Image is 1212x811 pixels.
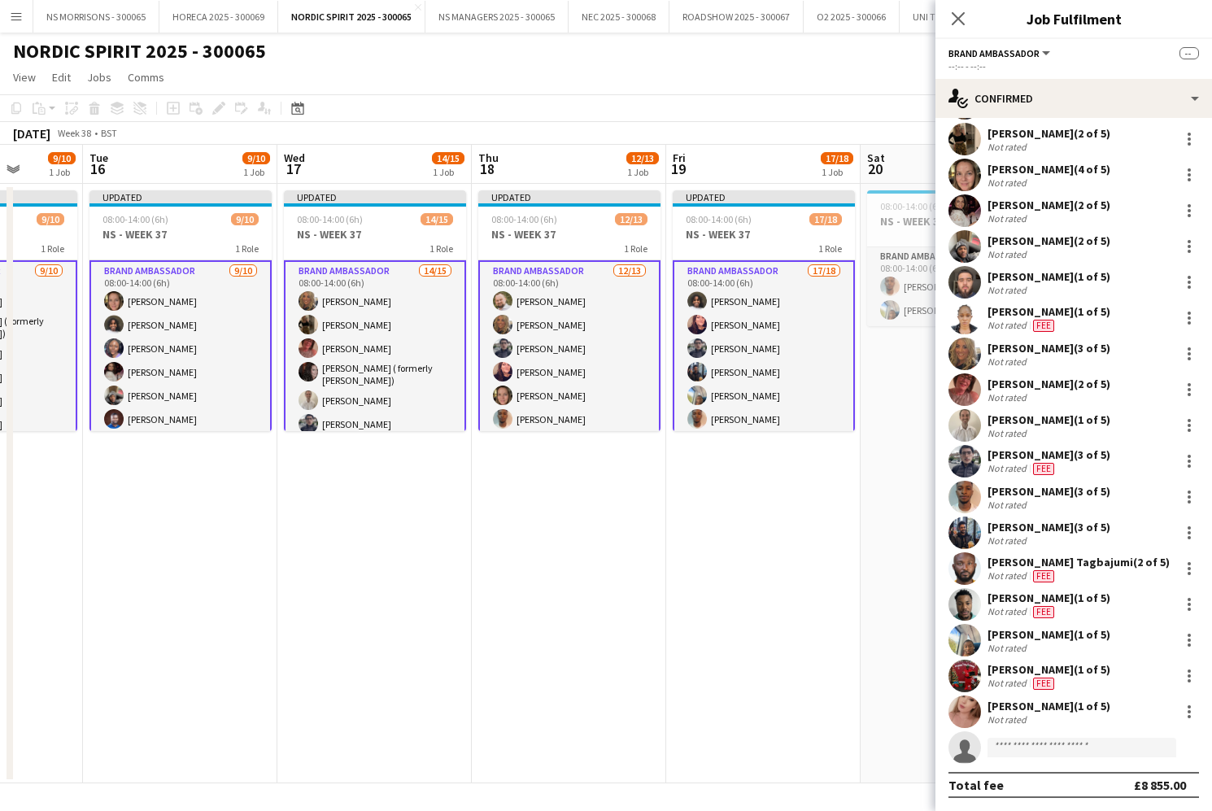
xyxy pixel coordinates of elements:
span: 08:00-14:00 (6h) [297,213,363,225]
span: 12/13 [615,213,647,225]
button: Brand Ambassador [948,47,1053,59]
span: 17/18 [809,213,842,225]
div: Not rated [987,212,1030,225]
h3: NS - WEEK 37 [673,227,855,242]
span: 14/15 [432,152,464,164]
div: Crew has different fees then in role [1030,677,1057,690]
div: Updated08:00-14:00 (6h)12/13NS - WEEK 371 RoleBrand Ambassador12/1308:00-14:00 (6h)[PERSON_NAME][... [478,190,660,431]
div: Not rated [987,713,1030,726]
div: [PERSON_NAME] (1 of 5) [987,627,1110,642]
a: Edit [46,67,77,88]
a: Comms [121,67,171,88]
div: 1 Job [49,166,75,178]
div: --:-- - --:-- [948,60,1199,72]
span: 08:00-14:00 (6h) [880,200,946,212]
div: 1 Job [627,166,658,178]
app-card-role: Brand Ambassador9/1008:00-14:00 (6h)[PERSON_NAME][PERSON_NAME][PERSON_NAME][PERSON_NAME][PERSON_N... [89,260,272,531]
div: Updated [673,190,855,203]
button: NS MANAGERS 2025 - 300065 [425,1,569,33]
div: Not rated [987,462,1030,475]
span: Fee [1033,606,1054,618]
div: Not rated [987,499,1030,511]
span: Fee [1033,320,1054,332]
span: 08:00-14:00 (6h) [491,213,557,225]
button: UNI TOUR - 300067 [900,1,1004,33]
span: Fee [1033,570,1054,582]
h1: NORDIC SPIRIT 2025 - 300065 [13,39,266,63]
div: [DATE] [13,125,50,142]
app-card-role: Brand Ambassador17/1808:00-14:00 (6h)[PERSON_NAME][PERSON_NAME][PERSON_NAME][PERSON_NAME][PERSON_... [673,260,855,725]
div: [PERSON_NAME] (2 of 5) [987,126,1110,141]
span: Sat [867,150,885,165]
app-job-card: Updated08:00-14:00 (6h)14/15NS - WEEK 371 RoleBrand Ambassador14/1508:00-14:00 (6h)[PERSON_NAME][... [284,190,466,431]
div: Not rated [987,605,1030,618]
div: Not rated [987,284,1030,296]
div: Not rated [987,177,1030,189]
div: 1 Job [243,166,269,178]
button: ROADSHOW 2025 - 300067 [669,1,804,33]
h3: NS - WEEK 37 [867,214,1049,229]
div: Total fee [948,777,1004,793]
div: Not rated [987,642,1030,654]
div: Crew has different fees then in role [1030,319,1057,332]
div: Updated [89,190,272,203]
span: Week 38 [54,127,94,139]
div: Not rated [987,677,1030,690]
span: 12/13 [626,152,659,164]
span: 18 [476,159,499,178]
div: Not rated [987,427,1030,439]
span: Brand Ambassador [948,47,1040,59]
a: Jobs [81,67,118,88]
h3: Job Fulfilment [935,8,1212,29]
span: 08:00-14:00 (6h) [102,213,168,225]
div: [PERSON_NAME] (1 of 5) [987,591,1110,605]
app-card-role: Brand Ambassador14/1508:00-14:00 (6h)[PERSON_NAME][PERSON_NAME][PERSON_NAME][PERSON_NAME] ( forme... [284,260,466,654]
div: [PERSON_NAME] (2 of 5) [987,377,1110,391]
button: NORDIC SPIRIT 2025 - 300065 [278,1,425,33]
span: 16 [87,159,108,178]
div: [PERSON_NAME] Tagbajumi (2 of 5) [987,555,1170,569]
button: NEC 2025 - 300068 [569,1,669,33]
span: 1 Role [41,242,64,255]
div: [PERSON_NAME] (1 of 5) [987,699,1110,713]
span: Comms [128,70,164,85]
div: [PERSON_NAME] (3 of 5) [987,341,1110,355]
div: Not rated [987,248,1030,260]
span: View [13,70,36,85]
span: 9/10 [231,213,259,225]
div: Not rated [987,534,1030,547]
div: Updated [284,190,466,203]
div: Confirmed [935,79,1212,118]
app-card-role: Brand Ambassador2/208:00-14:00 (6h)[PERSON_NAME][PERSON_NAME] [867,247,1049,326]
h3: NS - WEEK 37 [478,227,660,242]
span: 08:00-14:00 (6h) [686,213,752,225]
div: [PERSON_NAME] (4 of 5) [987,162,1110,177]
div: [PERSON_NAME] (1 of 5) [987,662,1110,677]
div: BST [101,127,117,139]
div: [PERSON_NAME] (2 of 5) [987,233,1110,248]
span: Wed [284,150,305,165]
span: 1 Role [429,242,453,255]
span: Edit [52,70,71,85]
span: 9/10 [37,213,64,225]
app-job-card: Updated08:00-14:00 (6h)17/18NS - WEEK 371 RoleBrand Ambassador17/1808:00-14:00 (6h)[PERSON_NAME][... [673,190,855,431]
div: £8 855.00 [1134,777,1186,793]
app-job-card: 08:00-14:00 (6h)2/2NS - WEEK 371 RoleBrand Ambassador2/208:00-14:00 (6h)[PERSON_NAME][PERSON_NAME] [867,190,1049,326]
div: Crew has different fees then in role [1030,605,1057,618]
span: 9/10 [242,152,270,164]
div: Updated [478,190,660,203]
div: [PERSON_NAME] (2 of 5) [987,198,1110,212]
div: [PERSON_NAME] (1 of 5) [987,304,1110,319]
div: [PERSON_NAME] (1 of 5) [987,412,1110,427]
div: [PERSON_NAME] (3 of 5) [987,447,1110,462]
div: Not rated [987,319,1030,332]
app-job-card: Updated08:00-14:00 (6h)9/10NS - WEEK 371 RoleBrand Ambassador9/1008:00-14:00 (6h)[PERSON_NAME][PE... [89,190,272,431]
span: 19 [670,159,686,178]
div: Not rated [987,141,1030,153]
span: 1 Role [235,242,259,255]
a: View [7,67,42,88]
